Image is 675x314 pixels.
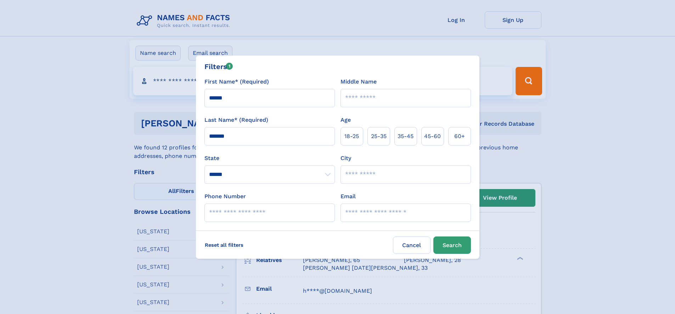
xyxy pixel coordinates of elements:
[341,192,356,201] label: Email
[393,236,431,254] label: Cancel
[424,132,441,141] span: 45‑60
[398,132,414,141] span: 35‑45
[204,192,246,201] label: Phone Number
[341,154,351,162] label: City
[341,78,377,86] label: Middle Name
[204,116,268,124] label: Last Name* (Required)
[371,132,387,141] span: 25‑35
[341,116,351,124] label: Age
[204,78,269,86] label: First Name* (Required)
[200,236,248,253] label: Reset all filters
[204,61,233,72] div: Filters
[344,132,359,141] span: 18‑25
[454,132,465,141] span: 60+
[433,236,471,254] button: Search
[204,154,335,162] label: State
